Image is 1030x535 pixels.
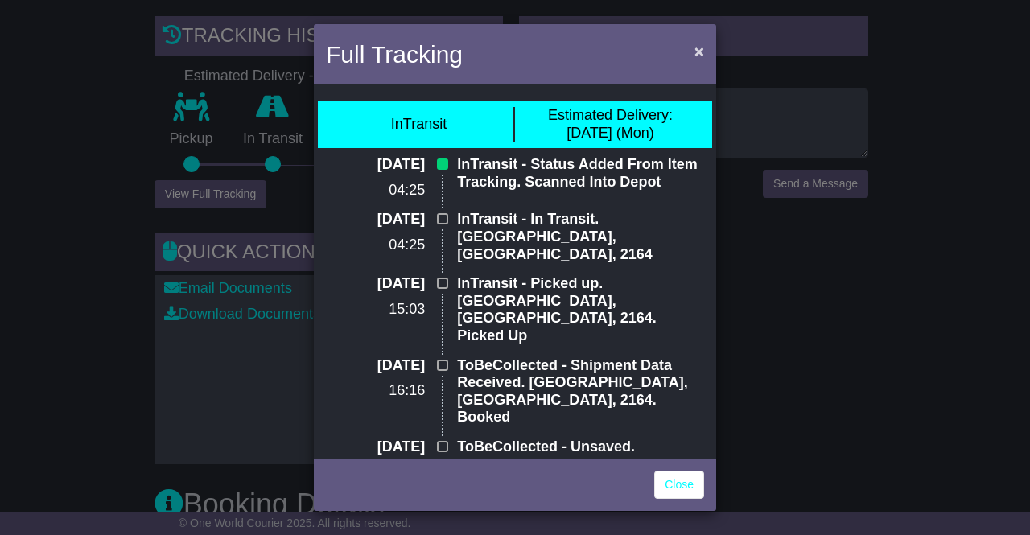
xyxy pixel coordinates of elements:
p: InTransit - Status Added From Item Tracking. Scanned Into Depot [457,156,704,191]
h4: Full Tracking [326,36,463,72]
div: [DATE] (Mon) [548,107,673,142]
p: [DATE] [326,357,425,375]
p: [DATE] [326,438,425,456]
button: Close [686,35,712,68]
p: 16:16 [326,382,425,400]
p: InTransit - In Transit. [GEOGRAPHIC_DATA], [GEOGRAPHIC_DATA], 2164 [457,211,704,263]
p: [DATE] [326,211,425,228]
p: 15:03 [326,301,425,319]
p: 04:25 [326,182,425,200]
span: Estimated Delivery: [548,107,673,123]
p: ToBeCollected - Unsaved. [GEOGRAPHIC_DATA], [GEOGRAPHIC_DATA], 2164. Booked [457,438,704,508]
p: InTransit - Picked up. [GEOGRAPHIC_DATA], [GEOGRAPHIC_DATA], 2164. Picked Up [457,275,704,344]
p: [DATE] [326,156,425,174]
div: InTransit [391,116,447,134]
p: [DATE] [326,275,425,293]
p: ToBeCollected - Shipment Data Received. [GEOGRAPHIC_DATA], [GEOGRAPHIC_DATA], 2164. Booked [457,357,704,426]
span: × [694,42,704,60]
a: Close [654,471,704,499]
p: 04:25 [326,237,425,254]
